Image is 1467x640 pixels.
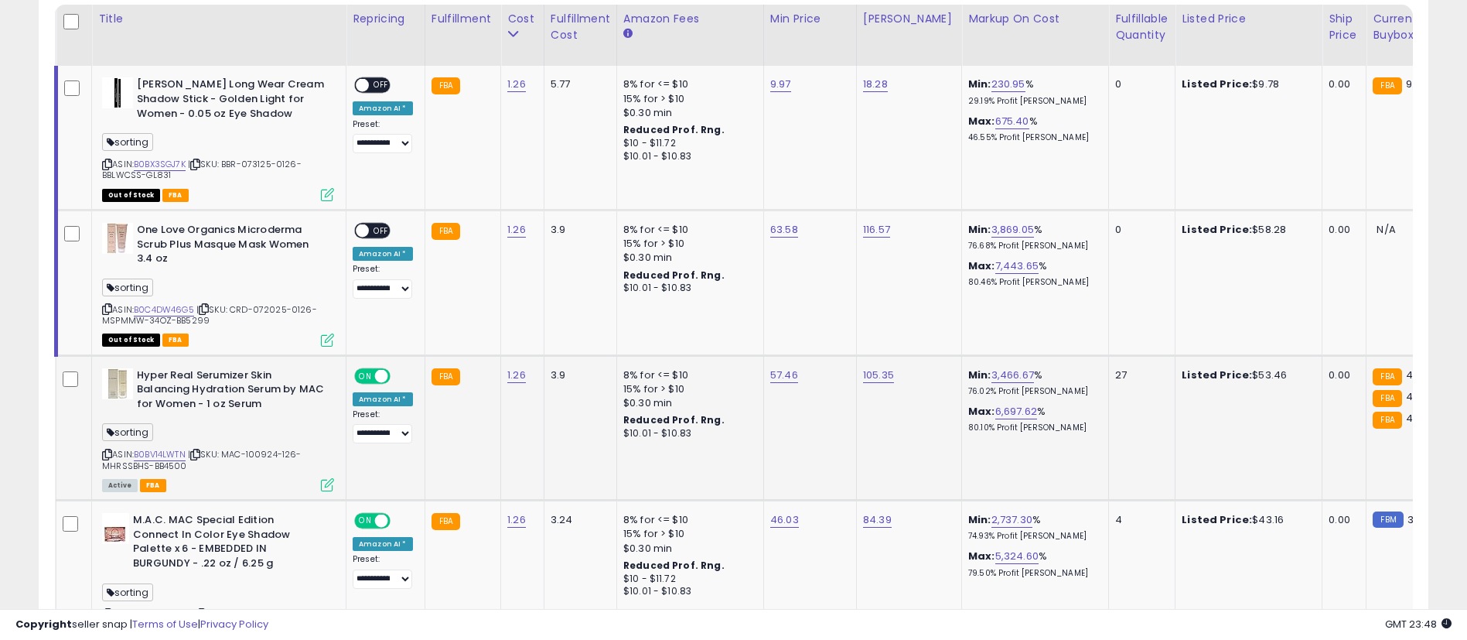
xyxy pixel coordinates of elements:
div: $10.01 - $10.83 [623,585,752,598]
div: Amazon AI * [353,101,413,115]
div: Title [98,11,339,27]
span: 47.89 [1406,389,1434,404]
p: 80.10% Profit [PERSON_NAME] [968,423,1097,433]
div: $58.28 [1182,223,1310,237]
small: FBA [432,223,460,240]
a: 105.35 [863,368,894,383]
b: Max: [968,549,995,563]
div: 8% for <= $10 [623,77,752,91]
div: 4 [1115,513,1163,527]
a: B0C4DW46G5 [134,303,194,317]
div: 15% for > $10 [623,527,752,541]
span: All listings currently available for purchase on Amazon [102,479,138,492]
a: B0BX3SGJ7K [134,158,186,171]
div: Fulfillable Quantity [1115,11,1168,43]
div: % [968,513,1097,542]
img: 31GG158x+fL._SL40_.jpg [102,368,133,399]
b: Reduced Prof. Rng. [623,559,725,572]
span: All listings that are currently out of stock and unavailable for purchase on Amazon [102,189,160,202]
a: 1.26 [507,512,526,528]
span: sorting [102,279,153,296]
div: $0.30 min [623,396,752,410]
span: FBA [140,479,166,492]
div: Amazon AI * [353,247,413,261]
div: % [968,223,1097,252]
div: Markup on Cost [968,11,1102,27]
div: Preset: [353,119,413,154]
div: $9.78 [1182,77,1310,91]
small: FBA [1373,412,1401,429]
b: Listed Price: [1182,77,1252,91]
span: | SKU: BBR-073125-0126-BBLWCSS-GL831 [102,158,302,181]
div: [PERSON_NAME] [863,11,955,27]
span: 41.79 [1406,368,1431,382]
b: Hyper Real Serumizer Skin Balancing Hydration Serum by MAC for Women - 1 oz Serum [137,368,325,416]
b: Listed Price: [1182,222,1252,237]
div: 27 [1115,368,1163,382]
div: 0.00 [1329,77,1354,91]
p: 46.55% Profit [PERSON_NAME] [968,132,1097,143]
strong: Copyright [15,617,72,631]
b: Min: [968,512,991,527]
div: % [968,259,1097,288]
div: Preset: [353,554,413,589]
div: Fulfillment Cost [551,11,610,43]
th: The percentage added to the cost of goods (COGS) that forms the calculator for Min & Max prices. [962,5,1109,66]
div: 0.00 [1329,223,1354,237]
small: FBA [432,513,460,530]
span: sorting [102,423,153,441]
a: 6,697.62 [995,404,1037,419]
b: M.A.C. MAC Special Edition Connect In Color Eye Shadow Palette x 6 - EMBEDDED IN BURGUNDY - .22 o... [133,513,321,574]
b: Max: [968,404,995,419]
div: % [968,549,1097,578]
div: % [968,115,1097,143]
a: 7,443.65 [995,258,1039,274]
span: FBA [162,334,189,347]
div: Repricing [353,11,418,27]
div: $0.30 min [623,251,752,265]
small: FBA [1373,390,1401,407]
b: Reduced Prof. Rng. [623,413,725,426]
a: 230.95 [991,77,1025,92]
a: 2,737.30 [991,512,1032,528]
a: 1.26 [507,368,526,383]
div: Amazon AI * [353,537,413,551]
div: 3.9 [551,223,605,237]
div: 8% for <= $10 [623,223,752,237]
div: Listed Price [1182,11,1315,27]
div: 8% for <= $10 [623,368,752,382]
a: 675.40 [995,114,1029,129]
div: $53.46 [1182,368,1310,382]
p: 74.93% Profit [PERSON_NAME] [968,531,1097,542]
div: $10.01 - $10.83 [623,427,752,440]
span: sorting [102,133,153,151]
div: Ship Price [1329,11,1360,43]
div: Amazon AI * [353,392,413,406]
p: 79.50% Profit [PERSON_NAME] [968,568,1097,579]
a: B0BV14LWTN [134,448,186,461]
div: % [968,405,1097,433]
img: 415N3Ln7K3L._SL40_.jpg [102,223,133,254]
div: $10 - $11.72 [623,573,752,586]
a: 5,324.60 [995,549,1039,564]
span: ON [356,515,375,528]
a: 1.26 [507,77,526,92]
div: $10.01 - $10.83 [623,282,752,295]
span: FBA [162,189,189,202]
div: 8% for <= $10 [623,513,752,527]
small: FBA [432,368,460,385]
div: 15% for > $10 [623,237,752,251]
div: Current Buybox Price [1373,11,1452,43]
b: Min: [968,77,991,91]
span: N/A [1377,222,1395,237]
div: Min Price [770,11,850,27]
div: ASIN: [102,368,334,491]
a: 46.03 [770,512,799,528]
a: 116.57 [863,222,890,238]
span: OFF [369,224,394,238]
b: Min: [968,222,991,237]
span: | SKU: CRD-072025-0126-MSPMMW-34OZ-BB5299 [102,303,317,327]
p: 29.19% Profit [PERSON_NAME] [968,96,1097,107]
span: 47.9 [1406,411,1428,426]
span: 9.88 [1406,77,1428,91]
